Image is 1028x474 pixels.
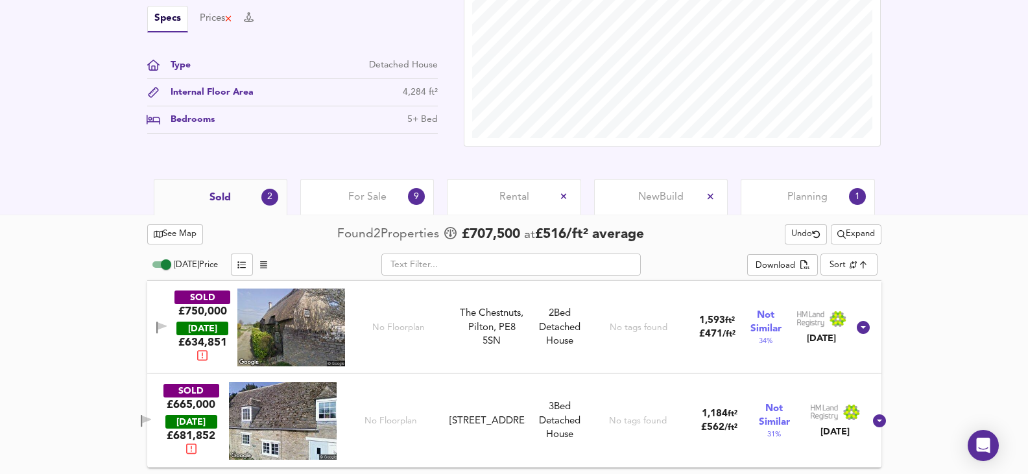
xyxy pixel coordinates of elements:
div: No tags found [610,322,667,334]
div: Type [160,58,191,72]
span: ft² [728,410,737,418]
img: streetview [229,382,337,460]
div: The Chestnuts, Pilton, PE8 5SN [453,307,531,348]
div: £750,000 [178,304,227,318]
span: £ 562 [701,423,737,433]
div: SOLD£665,000 [DATE]£681,852No Floorplan[STREET_ADDRESS]3Bed Detached HouseNo tags found1,184ft²£5... [147,374,881,468]
div: SOLD£750,000 [DATE]£634,851No FloorplanThe Chestnuts, Pilton, PE8 5SN2Bed Detached HouseNo tags f... [147,281,881,374]
div: 2 Bed Detached House [531,307,589,348]
div: Sort [820,254,877,276]
div: Found 2 Propert ies [337,226,442,243]
span: See Map [154,227,197,242]
div: SOLD [163,384,219,397]
div: Download [756,259,795,274]
span: 31 % [767,429,781,440]
span: No Floorplan [365,415,417,427]
div: 9 [408,187,425,205]
div: The Chestnuts, Pilton, PE8 5SN [458,307,526,348]
div: Open Intercom Messenger [968,430,999,461]
span: £ 707,500 [462,225,520,244]
span: Expand [837,227,875,242]
span: Sold [209,191,231,205]
svg: Show Details [855,320,871,335]
div: [DATE] [796,332,847,345]
div: SOLD [174,290,230,304]
div: 2 [261,189,278,206]
div: split button [747,254,818,276]
span: Not Similar [759,402,790,429]
div: £665,000 [167,397,215,412]
span: No Floorplan [372,322,425,334]
span: £ 634,851 [178,335,227,365]
div: Detached House [369,58,438,72]
input: Text Filter... [381,254,641,276]
div: 1 [848,187,866,205]
span: £ 516 / ft² average [535,228,644,241]
span: / ft² [723,330,735,338]
div: [STREET_ADDRESS] [449,414,525,428]
div: 5+ Bed [407,113,438,126]
button: Prices [200,12,233,26]
img: Land Registry [796,311,847,327]
span: Undo [791,227,820,242]
img: streetview [237,289,345,366]
span: [DATE] Price [174,261,218,269]
button: See Map [147,224,204,244]
button: Undo [785,224,827,244]
div: No tags found [609,415,667,427]
span: ft² [725,316,735,325]
div: [DATE] [176,322,228,335]
div: Sort [830,259,846,271]
span: / ft² [724,423,737,432]
span: 34 % [759,336,772,346]
span: New Build [638,190,684,204]
div: 3 Bed Detached House [531,400,589,442]
span: 1,593 [699,316,725,326]
div: Bedrooms [160,113,215,126]
span: Rental [499,190,529,204]
div: split button [831,224,881,244]
div: Internal Floor Area [160,86,254,99]
div: [DATE] [165,415,217,429]
span: Planning [787,190,828,204]
span: at [524,229,535,241]
span: Not Similar [750,309,782,336]
span: For Sale [348,190,387,204]
span: £ 681,852 [167,429,215,458]
div: [DATE] [810,425,861,438]
div: 4,284 ft² [403,86,438,99]
button: Expand [831,224,881,244]
span: £ 471 [699,329,735,339]
button: Download [747,254,818,276]
svg: Show Details [872,413,887,429]
img: Land Registry [810,404,861,421]
button: Specs [147,6,188,32]
span: 1,184 [702,409,728,419]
